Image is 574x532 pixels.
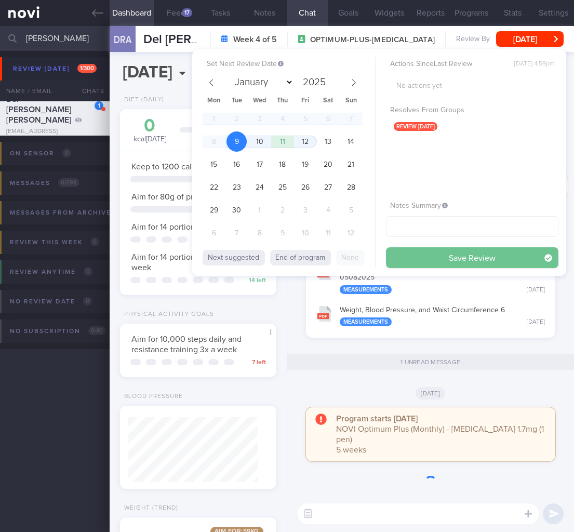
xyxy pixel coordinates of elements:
span: 0 [90,237,99,246]
button: Next suggested [203,250,265,265]
span: 0 / 40 [88,326,105,335]
div: kcal [DATE] [130,117,169,144]
div: 0 [130,117,169,135]
div: Messages from Archived [7,206,140,220]
span: 0 [62,149,71,157]
span: September 10, 2025 [249,131,270,152]
div: No subscription [7,324,108,338]
span: 0 / 298 [58,178,79,187]
span: Mon [203,98,225,104]
span: September 21, 2025 [341,154,361,175]
select: Month [230,74,293,90]
div: TANITA_ DEL [PERSON_NAME] [PERSON_NAME] KATIGBAK_ 05082025 [340,264,545,294]
span: Aim for 14 portions of vegetables per week [131,253,264,272]
div: Measurements [340,317,392,326]
div: DRA [107,20,138,60]
div: Review this week [7,235,102,249]
span: OPTIMUM-PLUS-[MEDICAL_DATA] [310,35,435,45]
span: October 3, 2025 [295,200,315,220]
span: Review By [456,35,490,44]
span: October 9, 2025 [272,223,292,243]
span: NOVI Optimum Plus (Monthly) - [MEDICAL_DATA] 1.7mg (1 pen) [336,425,544,444]
span: 0 [83,297,92,305]
div: [EMAIL_ADDRESS][DOMAIN_NAME] [6,128,103,143]
div: 7 left [240,359,266,367]
div: 17 [182,8,192,17]
div: Review [DATE] [10,62,99,76]
span: Sat [317,98,340,104]
span: September 27, 2025 [318,177,338,197]
span: Notes Summary [390,202,448,209]
div: Weight (Trend) [120,504,178,512]
span: September 24, 2025 [249,177,270,197]
span: Tue [225,98,248,104]
span: review-[DATE] [394,122,437,131]
span: September 15, 2025 [204,154,224,175]
strong: Program starts [DATE] [336,415,418,423]
button: [DATE] [496,31,564,47]
span: October 11, 2025 [318,223,338,243]
div: 1 [95,101,103,110]
span: Aim for 10,000 steps daily and resistance training 3x a week [131,335,242,354]
span: October 1, 2025 [249,200,270,220]
span: Wed [248,98,271,104]
span: 5 weeks [336,446,366,454]
span: Aim for 80g of protein per day [131,193,241,201]
span: September 26, 2025 [295,177,315,197]
div: No review date [7,295,95,309]
div: [DATE] [527,318,545,326]
span: September 20, 2025 [318,154,338,175]
span: September 23, 2025 [226,177,247,197]
span: October 4, 2025 [318,200,338,220]
span: October 7, 2025 [226,223,247,243]
label: Resolves From Groups [390,106,554,115]
span: September 14, 2025 [341,131,361,152]
div: Messages [7,176,82,190]
div: Diet (Daily) [120,96,164,104]
div: Review anytime [7,265,95,279]
span: 1 / 300 [77,64,97,73]
button: Weight, Blood Pressure, and Waist Circumference 6 Measurements [DATE] [311,299,550,332]
span: Thu [271,98,294,104]
span: Del [PERSON_NAME] [PERSON_NAME] [6,95,71,124]
button: End of program [270,250,331,265]
span: [DATE] [416,387,445,400]
span: October 5, 2025 [341,200,361,220]
span: September 28, 2025 [341,177,361,197]
span: September 19, 2025 [295,154,315,175]
span: Aim for 14 portions of fruits per week [131,223,264,231]
span: 0 [84,267,92,276]
span: October 2, 2025 [272,200,292,220]
strong: Week 4 of 5 [233,34,277,45]
span: Keep to 1200 calories per day [131,163,238,171]
span: September 18, 2025 [272,154,292,175]
span: September 9, 2025 [226,131,247,152]
div: 14 left [240,277,266,285]
span: October 10, 2025 [295,223,315,243]
span: Fri [294,98,317,104]
span: September 30, 2025 [226,200,247,220]
span: September 16, 2025 [226,154,247,175]
button: TANITA_DEL [PERSON_NAME] [PERSON_NAME] KATIGBAK_05082025 Measurements [DATE] [311,258,550,299]
div: Physical Activity Goals [120,311,214,318]
span: October 12, 2025 [341,223,361,243]
label: Actions Since Last Review [390,60,554,69]
span: September 22, 2025 [204,177,224,197]
span: September 29, 2025 [204,200,224,220]
span: September 12, 2025 [295,131,315,152]
span: September 11, 2025 [272,131,292,152]
div: On sensor [7,147,74,161]
button: Save Review [386,247,558,268]
input: Year [299,77,327,87]
span: September 25, 2025 [272,177,292,197]
span: September 13, 2025 [318,131,338,152]
div: Weight, Blood Pressure, and Waist Circumference 6 [340,306,545,327]
div: Blood Pressure [120,393,183,401]
span: Sun [340,98,363,104]
div: [DATE] [527,286,545,294]
p: No actions yet [396,82,558,91]
span: September 17, 2025 [249,154,270,175]
span: October 8, 2025 [249,223,270,243]
span: Del [PERSON_NAME] [PERSON_NAME] [143,33,362,46]
div: Chats [68,81,110,101]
